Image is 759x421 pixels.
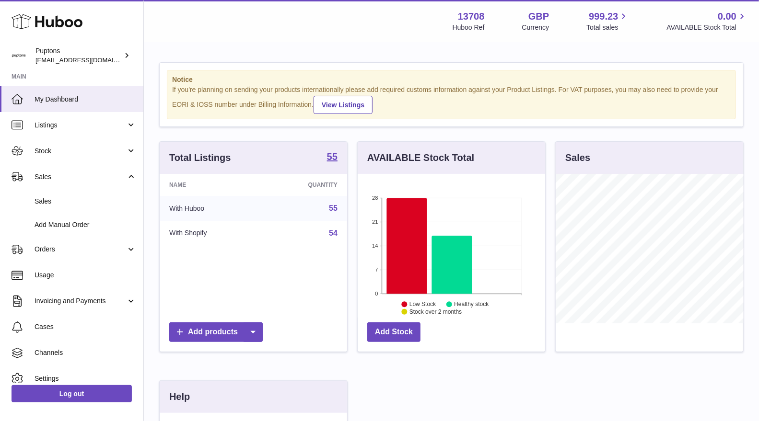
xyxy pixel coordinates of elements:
h3: AVAILABLE Stock Total [367,151,474,164]
h3: Sales [565,151,590,164]
a: 55 [329,204,338,212]
span: My Dashboard [35,95,136,104]
a: Log out [12,385,132,402]
span: Listings [35,121,126,130]
a: Add products [169,322,263,342]
a: 999.23 Total sales [586,10,629,32]
div: If you're planning on sending your products internationally please add required customs informati... [172,85,731,114]
td: With Shopify [160,221,261,246]
strong: 55 [327,152,338,161]
h3: Total Listings [169,151,231,164]
span: Cases [35,322,136,331]
a: 55 [327,152,338,163]
strong: Notice [172,75,731,84]
span: Sales [35,172,126,182]
text: 0 [375,291,378,296]
span: 0.00 [718,10,736,23]
a: 54 [329,229,338,237]
th: Name [160,174,261,196]
span: Stock [35,147,126,156]
span: Invoicing and Payments [35,296,126,306]
text: 21 [372,219,378,225]
span: Sales [35,197,136,206]
span: Channels [35,348,136,357]
span: Settings [35,374,136,383]
text: Stock over 2 months [409,308,462,315]
td: With Huboo [160,196,261,221]
span: Usage [35,271,136,280]
span: Add Manual Order [35,220,136,229]
a: View Listings [314,96,373,114]
div: Huboo Ref [453,23,485,32]
text: Low Stock [409,301,436,307]
h3: Help [169,390,190,403]
text: 28 [372,195,378,201]
span: Orders [35,245,126,254]
span: AVAILABLE Stock Total [666,23,747,32]
text: 7 [375,267,378,273]
text: 14 [372,243,378,249]
strong: 13708 [458,10,485,23]
a: 0.00 AVAILABLE Stock Total [666,10,747,32]
th: Quantity [261,174,347,196]
span: [EMAIL_ADDRESS][DOMAIN_NAME] [35,56,141,64]
text: Healthy stock [454,301,489,307]
span: Total sales [586,23,629,32]
div: Puptons [35,46,122,65]
a: Add Stock [367,322,420,342]
strong: GBP [528,10,549,23]
span: 999.23 [589,10,618,23]
img: hello@puptons.com [12,48,26,63]
div: Currency [522,23,549,32]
